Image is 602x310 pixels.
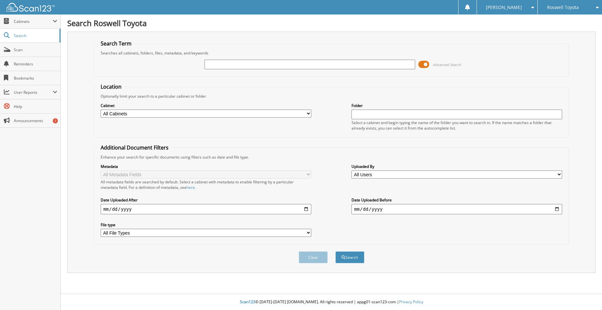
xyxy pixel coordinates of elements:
[486,5,522,9] span: [PERSON_NAME]
[14,118,57,123] span: Announcements
[6,3,55,12] img: scan123-logo-white.svg
[351,103,562,108] label: Folder
[187,185,195,190] a: here
[351,120,562,131] div: Select a cabinet and begin typing the name of the folder you want to search in. If the name match...
[101,179,311,190] div: All metadata fields are searched by default. Select a cabinet with metadata to enable filtering b...
[14,104,57,109] span: Help
[101,164,311,169] label: Metadata
[97,50,565,56] div: Searches all cabinets, folders, files, metadata, and keywords
[14,19,53,24] span: Cabinets
[97,144,172,151] legend: Additional Document Filters
[97,40,135,47] legend: Search Term
[433,62,461,67] span: Advanced Search
[14,47,57,53] span: Scan
[14,75,57,81] span: Bookmarks
[351,164,562,169] label: Uploaded By
[53,118,58,123] div: 7
[547,5,579,9] span: Roswell Toyota
[97,93,565,99] div: Optionally limit your search to a particular cabinet or folder
[97,154,565,160] div: Enhance your search for specific documents using filters such as date and file type.
[299,251,328,263] button: Clear
[351,197,562,203] label: Date Uploaded Before
[101,103,311,108] label: Cabinet
[101,204,311,214] input: start
[14,90,53,95] span: User Reports
[101,197,311,203] label: Date Uploaded After
[14,61,57,67] span: Reminders
[97,83,125,90] legend: Location
[67,18,596,28] h1: Search Roswell Toyota
[399,299,423,305] a: Privacy Policy
[335,251,364,263] button: Search
[240,299,255,305] span: Scan123
[351,204,562,214] input: end
[61,294,602,310] div: © [DATE]-[DATE] [DOMAIN_NAME]. All rights reserved | appg01-scan123-com |
[101,222,311,228] label: File type
[14,33,56,38] span: Search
